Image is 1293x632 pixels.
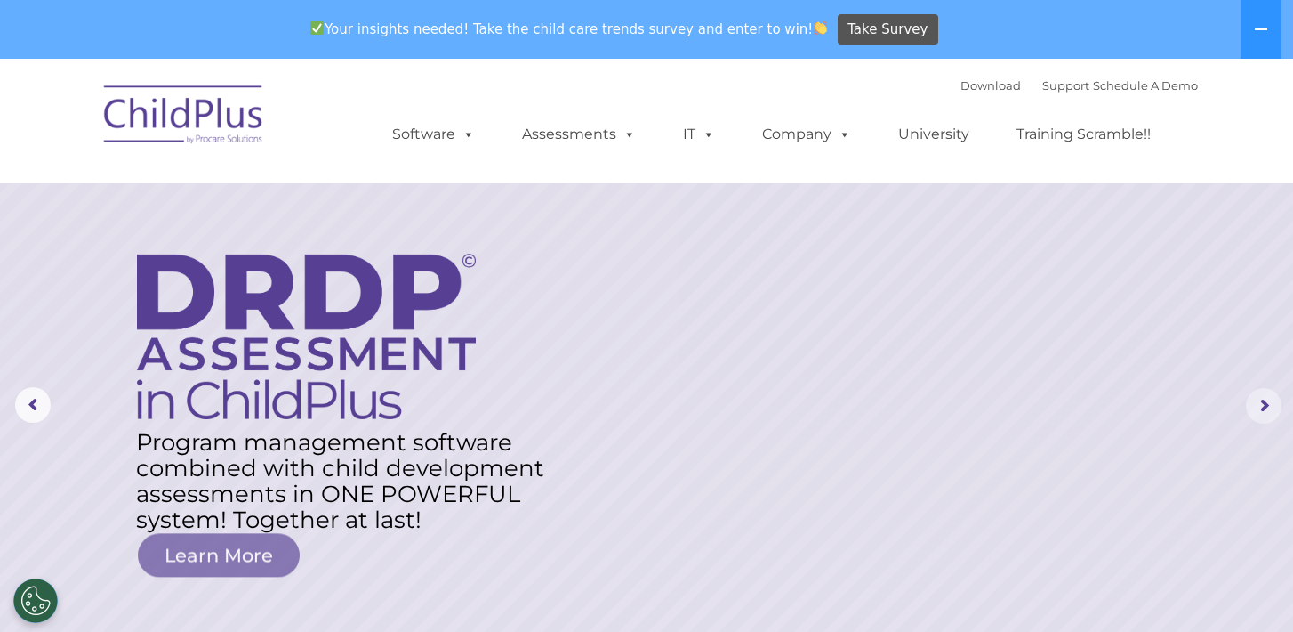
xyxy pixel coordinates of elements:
span: Your insights needed! Take the child care trends survey and enter to win! [302,12,835,46]
span: Take Survey [847,14,928,45]
a: Take Survey [838,14,938,45]
a: Assessments [504,117,654,152]
button: Cookies Settings [13,579,58,623]
a: Learn More [138,533,300,577]
rs-layer: Program management software combined with child development assessments in ONE POWERFUL system! T... [136,430,550,533]
span: Last name [247,117,301,131]
font: | [960,78,1198,93]
a: Company [744,117,869,152]
a: IT [665,117,733,152]
img: DRDP Assessment in ChildPlus [137,254,476,419]
a: Download [960,78,1021,93]
img: ✅ [310,21,324,35]
a: Software [374,117,493,152]
a: Support [1042,78,1089,93]
a: University [880,117,987,152]
span: Phone number [247,190,323,204]
img: 👏 [814,21,827,35]
a: Schedule A Demo [1093,78,1198,93]
a: Training Scramble!! [999,117,1169,152]
img: ChildPlus by Procare Solutions [95,73,273,162]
